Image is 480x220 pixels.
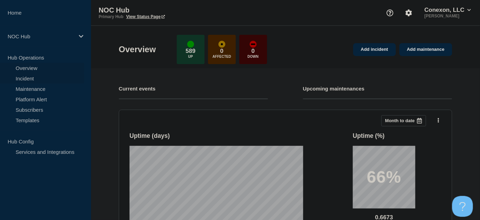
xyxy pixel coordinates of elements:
[99,14,123,19] p: Primary Hub
[213,55,231,58] p: Affected
[130,132,170,140] h3: Uptime ( days )
[119,86,156,92] h4: Current events
[99,6,238,14] p: NOC Hub
[220,48,223,55] p: 0
[250,41,257,48] div: down
[186,48,196,55] p: 589
[251,48,255,55] p: 0
[452,196,473,217] iframe: Help Scout Beacon - Open
[353,132,385,140] h3: Uptime ( % )
[188,55,193,58] p: Up
[187,41,194,48] div: up
[353,43,396,56] a: Add incident
[8,33,74,39] p: NOC Hub
[248,55,259,58] p: Down
[119,45,156,54] h1: Overview
[367,169,401,186] p: 66%
[381,115,426,126] button: Month to date
[126,14,165,19] a: View Status Page
[385,118,415,123] p: Month to date
[399,43,452,56] a: Add maintenance
[383,6,397,20] button: Support
[423,7,472,14] button: Conexon, LLC
[423,14,472,18] p: [PERSON_NAME]
[218,41,225,48] div: affected
[402,6,416,20] button: Account settings
[303,86,365,92] h4: Upcoming maintenances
